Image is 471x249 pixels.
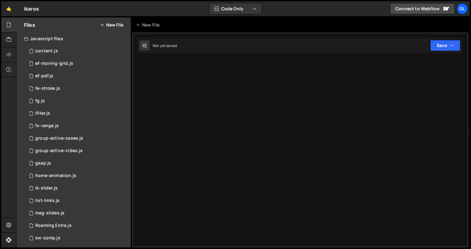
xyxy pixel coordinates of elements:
div: group-active-video.js [35,148,83,154]
button: Save [430,40,460,51]
div: home-animation.js [35,173,76,179]
a: Gl [457,3,468,14]
div: content.js [35,48,58,54]
div: gsap.js [35,160,51,166]
div: 5811/25839.js [24,132,131,145]
div: 5811/28690.js [24,232,131,244]
a: 🤙 [1,1,17,16]
div: 5811/15292.js [24,70,131,82]
div: mag-slides.js [35,210,64,216]
div: 5811/22023.js [24,57,131,70]
div: 5811/26115.js [24,145,131,157]
div: ik-slider.js [35,185,58,191]
div: 5811/11397.js [24,107,131,120]
a: Connect to Webflow [390,3,455,14]
div: 5811/15760.js [24,182,131,194]
div: fx-range.js [35,123,59,129]
div: 5811/20839.js [24,207,131,219]
div: fg.js [35,98,45,104]
div: 5811/45213.js [24,120,131,132]
div: Not yet saved [153,43,177,48]
div: 5811/24594.js [24,219,131,232]
div: 5811/27226.js [24,194,131,207]
div: ef-pdf.js [35,73,53,79]
h2: Files [24,22,35,28]
div: Roaming Extra.js [35,223,72,228]
div: New File [136,22,162,28]
div: 5811/11866.js [24,170,131,182]
div: fe-stroke.js [35,86,60,91]
div: 5811/11416.js [24,157,131,170]
div: 5811/11561.js [24,45,131,57]
button: Code Only [209,3,262,14]
button: New File [100,22,123,27]
div: filter.js [35,111,50,116]
div: ef-moving-grid.js [35,61,73,66]
div: 5811/16838.js [24,95,131,107]
div: Javascript files [17,32,131,45]
div: 5811/28686.js [24,82,131,95]
div: group-active-cases.js [35,136,83,141]
div: ikaros [24,5,39,12]
div: list-links.js [35,198,59,204]
div: sw-comp.js [35,235,60,241]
